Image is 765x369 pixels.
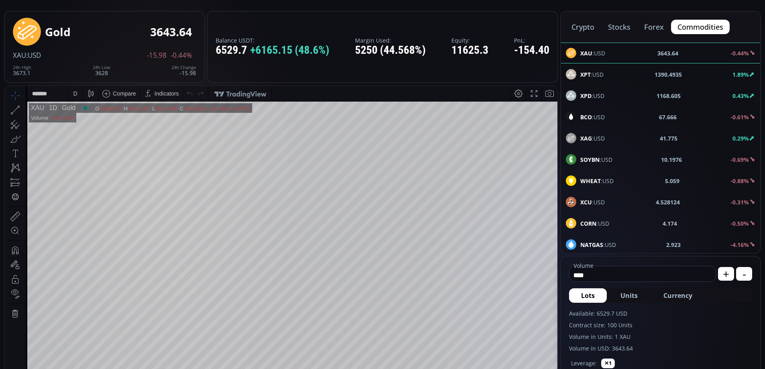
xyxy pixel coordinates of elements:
[179,20,201,26] div: 3643.640
[18,329,22,340] div: Hide Drawings Toolbar
[580,241,603,249] b: NATGAS
[671,20,730,34] button: commodities
[29,352,35,359] div: 5y
[601,359,615,368] button: ✕1
[620,291,638,300] span: Units
[65,352,73,359] div: 1m
[580,155,612,164] span: :USD
[461,352,500,359] span: 16:11:29 (UTC)
[581,291,595,300] span: Lots
[569,344,752,353] label: Volume in USD: 3643.64
[355,44,426,57] div: 5250 (44.568%)
[203,20,245,26] div: −16.335 (−0.45%)
[730,113,749,121] b: -0.61%
[569,288,607,303] button: Lots
[655,70,682,79] b: 1390.4935
[736,267,752,281] button: -
[171,65,196,76] div: -15.98
[90,20,95,26] div: O
[451,44,488,57] div: 11625.3
[580,113,605,121] span: :USD
[216,37,329,43] label: Balance USDT:
[41,352,47,359] div: 1y
[250,44,329,57] span: +6165.15 (48.6%)
[171,65,196,70] div: 24h Change
[524,352,532,359] div: log
[666,241,681,249] b: 2.923
[521,348,534,363] div: Toggle Log Scale
[565,20,601,34] button: crypto
[730,177,749,185] b: -0.88%
[108,4,131,11] div: Compare
[571,359,597,367] label: Leverage:
[569,332,752,341] label: Volume in Units: 1 XAU
[151,20,172,26] div: 3627.960
[580,92,592,100] b: XPD
[150,4,174,11] div: Indicators
[47,29,69,35] div: 481.743K
[147,20,151,26] div: L
[45,26,71,38] div: Gold
[656,198,680,206] b: 4.528124
[580,219,609,228] span: :USD
[580,241,616,249] span: :USD
[580,134,605,143] span: :USD
[730,220,749,227] b: -0.50%
[514,37,549,43] label: PnL:
[580,198,605,206] span: :USD
[534,348,551,363] div: Toggle Auto Scale
[7,107,14,115] div: 
[171,52,192,59] span: -0.44%
[663,219,677,228] b: 4.174
[580,71,591,78] b: XPT
[661,155,682,164] b: 10.1976
[458,348,502,363] button: 16:11:29 (UTC)
[732,92,749,100] b: 0.43%
[580,92,604,100] span: :USD
[26,51,41,60] span: :USD
[602,20,637,34] button: stocks
[537,352,548,359] div: auto
[638,20,670,34] button: forex
[77,18,84,26] div: Market open
[95,20,116,26] div: 3659.625
[13,65,31,76] div: 3673.1
[119,20,123,26] div: H
[451,37,488,43] label: Equity:
[39,18,52,26] div: 1D
[150,26,192,38] div: 3643.64
[93,65,110,76] div: 3628
[510,348,521,363] div: Toggle Percentage
[175,20,179,26] div: C
[732,71,749,78] b: 1.89%
[730,156,749,163] b: -0.69%
[580,156,600,163] b: SOYBN
[26,29,43,35] div: Volume
[108,348,120,363] div: Go to
[580,220,596,227] b: CORN
[730,198,749,206] b: -0.31%
[718,267,734,281] button: +
[580,177,601,185] b: WHEAT
[514,44,549,57] div: -154.40
[123,20,145,26] div: 3673.205
[52,18,71,26] div: Gold
[608,288,650,303] button: Units
[660,134,677,143] b: 41.775
[657,92,681,100] b: 1168.605
[580,113,592,121] b: BCO
[13,51,26,60] span: XAU
[580,198,592,206] b: XCU
[730,241,749,249] b: -4.16%
[26,18,39,26] div: XAU
[91,352,97,359] div: 1d
[580,70,604,79] span: :USD
[651,288,704,303] button: Currency
[355,37,426,43] label: Margin Used:
[147,52,167,59] span: -15.98
[52,352,60,359] div: 3m
[569,321,752,329] label: Contract size: 100 Units
[663,291,692,300] span: Currency
[569,309,752,318] label: Available: 6529.7 USD
[13,65,31,70] div: 24h High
